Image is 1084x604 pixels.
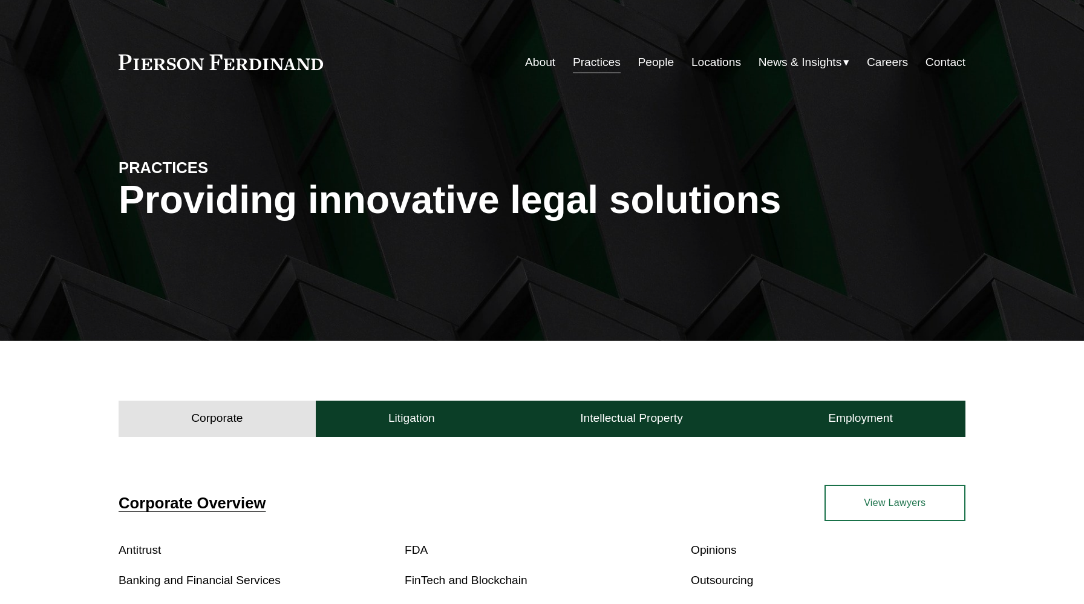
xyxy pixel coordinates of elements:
[573,51,621,74] a: Practices
[926,51,965,74] a: Contact
[405,574,527,586] a: FinTech and Blockchain
[388,411,435,425] h4: Litigation
[405,543,428,556] a: FDA
[191,411,243,425] h4: Corporate
[759,51,850,74] a: folder dropdown
[759,52,842,73] span: News & Insights
[525,51,555,74] a: About
[638,51,674,74] a: People
[119,178,965,222] h1: Providing innovative legal solutions
[580,411,683,425] h4: Intellectual Property
[119,574,281,586] a: Banking and Financial Services
[119,494,266,511] a: Corporate Overview
[119,158,330,177] h4: PRACTICES
[691,574,753,586] a: Outsourcing
[691,543,737,556] a: Opinions
[828,411,893,425] h4: Employment
[867,51,908,74] a: Careers
[119,543,161,556] a: Antitrust
[824,485,965,521] a: View Lawyers
[691,51,741,74] a: Locations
